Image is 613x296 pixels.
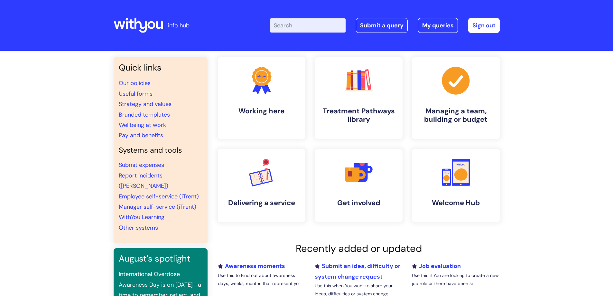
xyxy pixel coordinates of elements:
[270,18,500,33] div: | -
[218,262,285,270] a: Awareness moments
[356,18,408,33] a: Submit a query
[315,149,403,222] a: Get involved
[315,262,400,280] a: Submit an idea, difficulty or system change request
[223,199,300,207] h4: Delivering a service
[320,199,397,207] h4: Get involved
[119,172,168,190] a: Report incidents ([PERSON_NAME])
[119,146,202,155] h4: Systems and tools
[412,57,500,139] a: Managing a team, building or budget
[412,149,500,222] a: Welcome Hub
[223,107,300,115] h4: Working here
[119,131,163,139] a: Pay and benefits
[119,224,158,232] a: Other systems
[320,107,397,124] h4: Treatment Pathways library
[315,57,403,139] a: Treatment Pathways library
[218,57,305,139] a: Working here
[412,272,499,288] p: Use this if You are looking to create a new job role or there have been si...
[418,18,458,33] a: My queries
[119,121,166,129] a: Wellbeing at work
[119,90,153,98] a: Useful forms
[270,18,346,33] input: Search
[417,107,495,124] h4: Managing a team, building or budget
[412,262,461,270] a: Job evaluation
[119,111,170,119] a: Branded templates
[119,203,196,211] a: Manager self-service (iTrent)
[119,79,151,87] a: Our policies
[119,161,164,169] a: Submit expenses
[119,253,202,264] h3: August's spotlight
[468,18,500,33] a: Sign out
[417,199,495,207] h4: Welcome Hub
[119,213,164,221] a: WithYou Learning
[218,149,305,222] a: Delivering a service
[218,272,305,288] p: Use this to Find out about awareness days, weeks, months that represent yo...
[168,20,190,31] p: info hub
[119,100,172,108] a: Strategy and values
[218,243,500,254] h2: Recently added or updated
[119,193,199,200] a: Employee self-service (iTrent)
[119,62,202,73] h3: Quick links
